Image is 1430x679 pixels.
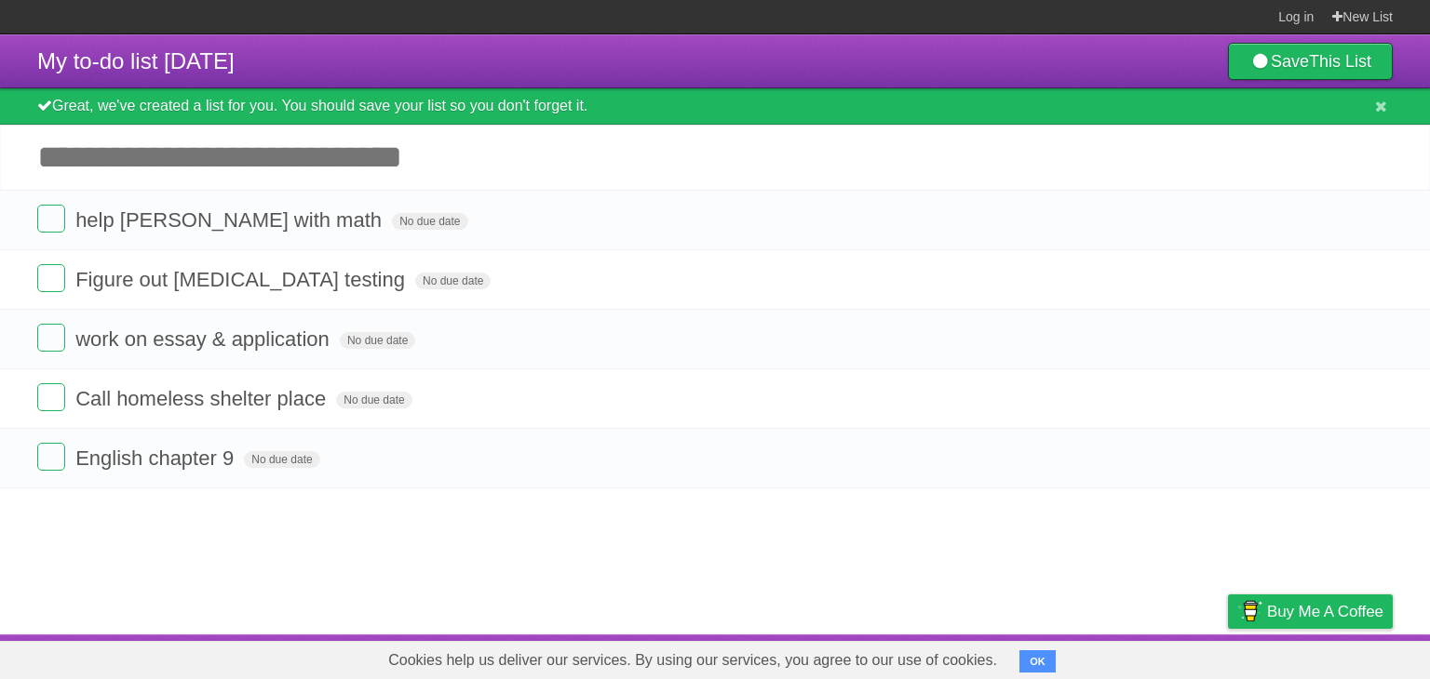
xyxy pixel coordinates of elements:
span: Buy me a coffee [1267,595,1383,628]
span: No due date [415,273,491,289]
a: Buy me a coffee [1228,594,1393,629]
span: Call homeless shelter place [75,387,331,410]
span: Cookies help us deliver our services. By using our services, you agree to our use of cookies. [370,642,1016,679]
label: Done [37,383,65,411]
span: No due date [340,332,415,349]
label: Done [37,205,65,233]
label: Done [37,264,65,292]
span: My to-do list [DATE] [37,48,235,73]
img: Buy me a coffee [1237,595,1262,627]
span: help [PERSON_NAME] with math [75,208,386,232]
span: No due date [244,451,319,468]
a: Privacy [1204,639,1252,674]
span: work on essay & application [75,327,334,351]
a: About [980,639,1019,674]
span: Figure out [MEDICAL_DATA] testing [75,268,410,291]
label: Done [37,443,65,471]
span: English chapter 9 [75,446,238,470]
button: OK [1019,650,1056,672]
b: This List [1309,52,1371,71]
span: No due date [392,213,467,230]
span: No due date [336,392,411,408]
a: Terms [1140,639,1181,674]
a: SaveThis List [1228,43,1393,80]
label: Done [37,324,65,352]
a: Suggest a feature [1275,639,1393,674]
a: Developers [1042,639,1117,674]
